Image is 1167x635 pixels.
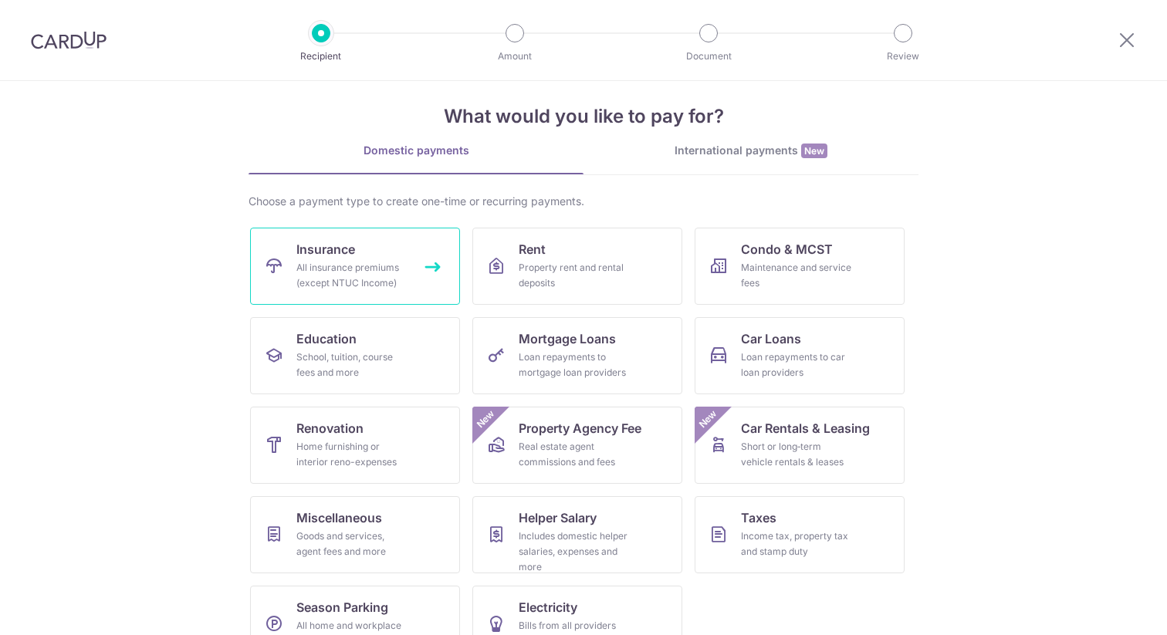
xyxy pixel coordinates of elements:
span: Miscellaneous [296,508,382,527]
div: Maintenance and service fees [741,260,852,291]
p: Recipient [264,49,378,64]
span: Property Agency Fee [519,419,641,437]
p: Review [846,49,960,64]
a: RentProperty rent and rental deposits [472,228,682,305]
span: Taxes [741,508,776,527]
span: Season Parking [296,598,388,616]
a: Car Rentals & LeasingShort or long‑term vehicle rentals & leasesNew [695,407,905,484]
span: Rent [519,240,546,258]
a: RenovationHome furnishing or interior reno-expenses [250,407,460,484]
h4: What would you like to pay for? [249,103,918,130]
div: Property rent and rental deposits [519,260,630,291]
img: CardUp [31,31,107,49]
div: Choose a payment type to create one-time or recurring payments. [249,194,918,209]
div: International payments [583,143,918,159]
a: Condo & MCSTMaintenance and service fees [695,228,905,305]
div: Home furnishing or interior reno-expenses [296,439,408,470]
span: New [801,144,827,158]
div: All insurance premiums (except NTUC Income) [296,260,408,291]
span: Education [296,329,357,348]
p: Amount [458,49,572,64]
a: Helper SalaryIncludes domestic helper salaries, expenses and more [472,496,682,573]
span: Insurance [296,240,355,258]
a: MiscellaneousGoods and services, agent fees and more [250,496,460,573]
a: EducationSchool, tuition, course fees and more [250,317,460,394]
span: Electricity [519,598,577,616]
div: Short or long‑term vehicle rentals & leases [741,439,852,470]
span: Renovation [296,419,364,437]
span: New [473,407,499,432]
span: Condo & MCST [741,240,833,258]
span: Helper Salary [519,508,597,527]
div: Goods and services, agent fees and more [296,529,408,559]
div: Real estate agent commissions and fees [519,439,630,470]
a: TaxesIncome tax, property tax and stamp duty [695,496,905,573]
div: Loan repayments to mortgage loan providers [519,350,630,380]
span: Car Loans [741,329,801,348]
a: Car LoansLoan repayments to car loan providers [695,317,905,394]
span: Car Rentals & Leasing [741,419,870,437]
span: Mortgage Loans [519,329,616,348]
div: School, tuition, course fees and more [296,350,408,380]
span: New [695,407,721,432]
div: Loan repayments to car loan providers [741,350,852,380]
a: Mortgage LoansLoan repayments to mortgage loan providers [472,317,682,394]
div: Domestic payments [249,143,583,158]
a: Property Agency FeeReal estate agent commissions and feesNew [472,407,682,484]
div: Income tax, property tax and stamp duty [741,529,852,559]
a: InsuranceAll insurance premiums (except NTUC Income) [250,228,460,305]
div: Includes domestic helper salaries, expenses and more [519,529,630,575]
p: Document [651,49,766,64]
